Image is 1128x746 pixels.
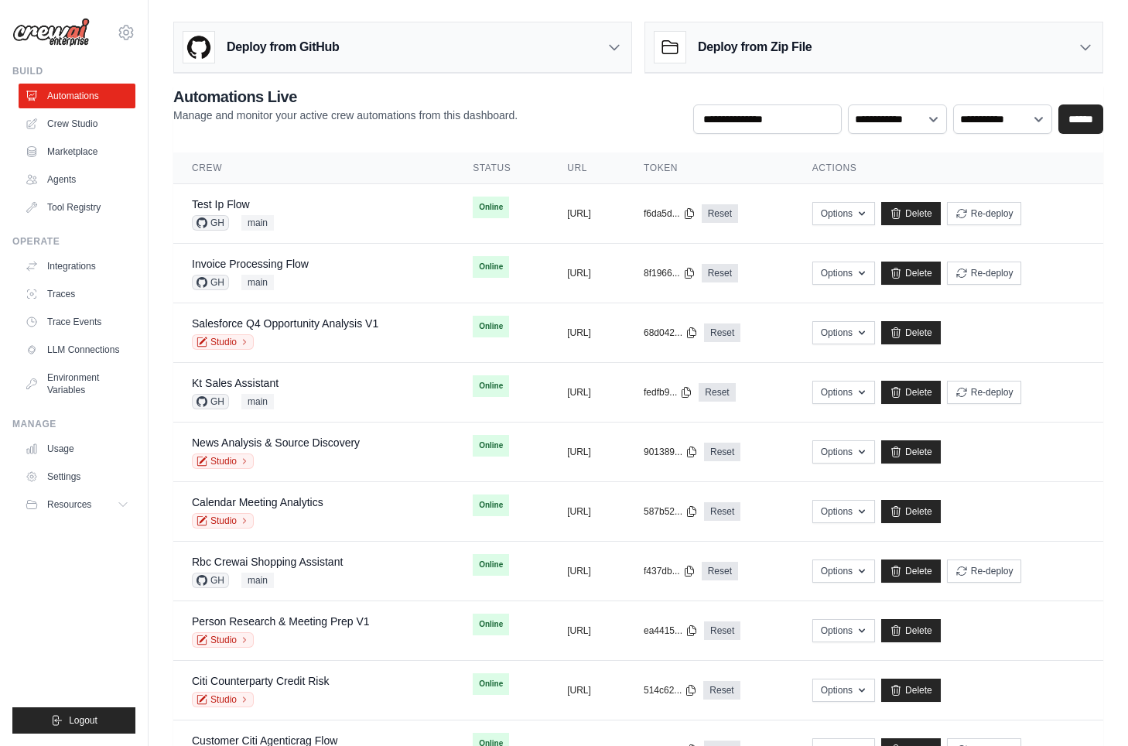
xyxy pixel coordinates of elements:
a: Delete [881,679,941,702]
div: Build [12,65,135,77]
a: Rbc Crewai Shopping Assistant [192,556,343,568]
a: Reset [703,681,740,700]
a: Settings [19,464,135,489]
button: Re-deploy [947,559,1022,583]
a: Reset [704,621,740,640]
a: Person Research & Meeting Prep V1 [192,615,370,628]
button: 514c62... [644,684,697,696]
span: Online [473,375,509,397]
iframe: Chat Widget [1051,672,1128,746]
span: Online [473,316,509,337]
a: Reset [704,443,740,461]
img: Logo [12,18,90,47]
a: Delete [881,262,941,285]
th: Token [625,152,794,184]
span: Online [473,614,509,635]
a: Studio [192,334,254,350]
h3: Deploy from Zip File [698,38,812,56]
span: Online [473,197,509,218]
button: Logout [12,707,135,734]
a: Reset [699,383,735,402]
span: GH [192,394,229,409]
a: Salesforce Q4 Opportunity Analysis V1 [192,317,378,330]
th: Crew [173,152,454,184]
button: Options [812,202,875,225]
a: Studio [192,513,254,529]
a: Marketplace [19,139,135,164]
button: Options [812,321,875,344]
a: Crew Studio [19,111,135,136]
button: Re-deploy [947,202,1022,225]
span: GH [192,573,229,588]
a: Citi Counterparty Credit Risk [192,675,329,687]
button: 68d042... [644,327,698,339]
th: Status [454,152,549,184]
a: Agents [19,167,135,192]
button: Options [812,500,875,523]
button: Options [812,381,875,404]
img: GitHub Logo [183,32,214,63]
a: Delete [881,321,941,344]
a: Reset [702,264,738,282]
a: Test Ip Flow [192,198,250,210]
button: 587b52... [644,505,698,518]
span: main [241,394,274,409]
a: Studio [192,453,254,469]
span: Online [473,494,509,516]
th: URL [549,152,625,184]
button: Options [812,619,875,642]
button: Options [812,440,875,464]
button: Options [812,262,875,285]
button: ea4415... [644,625,698,637]
span: Logout [69,714,97,727]
span: Online [473,554,509,576]
a: Environment Variables [19,365,135,402]
button: 901389... [644,446,698,458]
button: Re-deploy [947,381,1022,404]
p: Manage and monitor your active crew automations from this dashboard. [173,108,518,123]
h3: Deploy from GitHub [227,38,339,56]
a: Automations [19,84,135,108]
a: Reset [704,323,740,342]
span: main [241,215,274,231]
span: Online [473,256,509,278]
a: Reset [704,502,740,521]
a: Kt Sales Assistant [192,377,279,389]
a: Delete [881,619,941,642]
a: Calendar Meeting Analytics [192,496,323,508]
a: Delete [881,559,941,583]
span: GH [192,275,229,290]
span: main [241,275,274,290]
button: f437db... [644,565,696,577]
a: Reset [702,204,738,223]
a: Delete [881,202,941,225]
a: Delete [881,440,941,464]
a: Tool Registry [19,195,135,220]
a: LLM Connections [19,337,135,362]
span: Resources [47,498,91,511]
th: Actions [794,152,1103,184]
span: Online [473,673,509,695]
button: Options [812,679,875,702]
button: Resources [19,492,135,517]
button: 8f1966... [644,267,696,279]
a: Usage [19,436,135,461]
div: Manage [12,418,135,430]
a: Trace Events [19,310,135,334]
a: Integrations [19,254,135,279]
button: Options [812,559,875,583]
a: Studio [192,692,254,707]
button: f6da5d... [644,207,696,220]
a: Studio [192,632,254,648]
a: Delete [881,500,941,523]
a: News Analysis & Source Discovery [192,436,360,449]
button: Re-deploy [947,262,1022,285]
span: Online [473,435,509,457]
a: Delete [881,381,941,404]
a: Invoice Processing Flow [192,258,309,270]
span: GH [192,215,229,231]
h2: Automations Live [173,86,518,108]
a: Traces [19,282,135,306]
button: fedfb9... [644,386,692,399]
